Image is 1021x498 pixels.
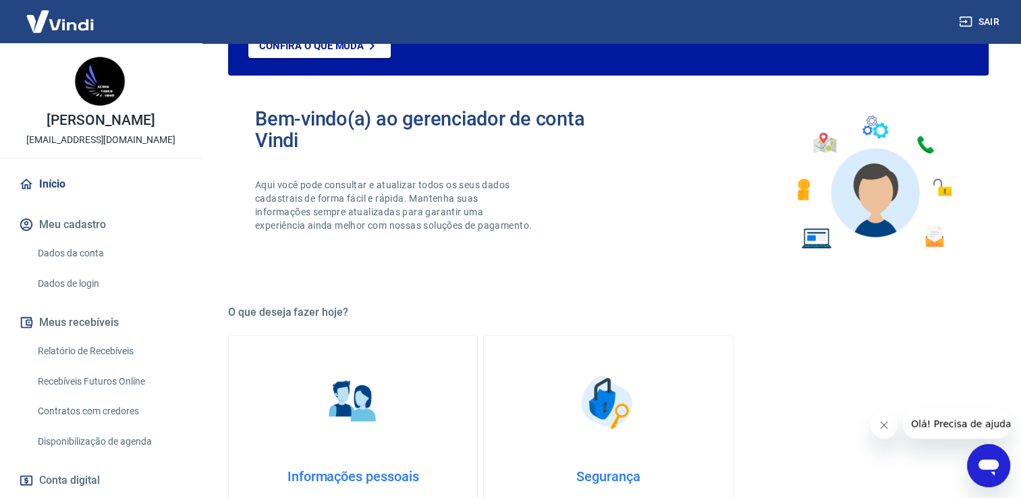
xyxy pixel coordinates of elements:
[16,210,186,240] button: Meu cadastro
[16,1,104,42] img: Vindi
[956,9,1005,34] button: Sair
[39,471,100,490] span: Conta digital
[32,240,186,267] a: Dados da conta
[967,444,1010,487] iframe: Botão para abrir a janela de mensagens
[26,133,175,147] p: [EMAIL_ADDRESS][DOMAIN_NAME]
[32,337,186,365] a: Relatório de Recebíveis
[574,368,642,436] img: Segurança
[903,409,1010,439] iframe: Mensagem da empresa
[248,34,391,58] a: Confira o que muda
[259,40,364,52] p: Confira o que muda
[16,308,186,337] button: Meus recebíveis
[255,178,534,232] p: Aqui você pode consultar e atualizar todos os seus dados cadastrais de forma fácil e rápida. Mant...
[16,169,186,199] a: Início
[32,368,186,395] a: Recebíveis Futuros Online
[505,468,711,485] h4: Segurança
[8,9,113,20] span: Olá! Precisa de ajuda?
[785,108,962,257] img: Imagem de um avatar masculino com diversos icones exemplificando as funcionalidades do gerenciado...
[250,468,456,485] h4: Informações pessoais
[32,270,186,298] a: Dados de login
[32,428,186,455] a: Disponibilização de agenda
[32,397,186,425] a: Contratos com credores
[871,412,898,439] iframe: Fechar mensagem
[74,54,128,108] img: 06d7ea0b-022f-4501-9b29-02762f90522c.jpeg
[255,108,609,151] h2: Bem-vindo(a) ao gerenciador de conta Vindi
[47,113,155,128] p: [PERSON_NAME]
[228,306,989,319] h5: O que deseja fazer hoje?
[319,368,387,436] img: Informações pessoais
[16,466,186,495] a: Conta digital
